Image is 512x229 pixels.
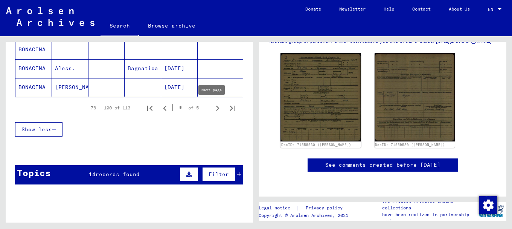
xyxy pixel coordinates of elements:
div: 76 – 100 of 113 [91,105,130,111]
a: Search [101,17,139,36]
a: Legal notice [259,204,296,212]
a: DocID: 71559530 ([PERSON_NAME]) [281,143,351,147]
span: Filter [209,171,229,178]
mat-cell: Aless. [52,59,88,78]
img: Change consent [479,196,497,214]
mat-cell: BONACINA [15,78,52,97]
a: DocID: 71559530 ([PERSON_NAME]) [375,143,445,147]
img: 002.jpg [375,53,455,141]
span: Show less [21,126,52,133]
mat-cell: BONACINA [15,59,52,78]
button: Show less [15,122,62,137]
button: First page [142,100,157,115]
a: See comments created before [DATE] [325,161,440,169]
a: Privacy policy [300,204,352,212]
button: Next page [210,100,225,115]
div: of 5 [172,104,210,111]
img: Arolsen_neg.svg [6,7,94,26]
p: Copyright © Arolsen Archives, 2021 [259,212,352,219]
span: 14 [89,171,96,178]
mat-cell: [DATE] [161,78,198,97]
mat-cell: [PERSON_NAME] [52,78,88,97]
p: The Arolsen Archives online collections [382,198,475,211]
a: Browse archive [139,17,204,35]
button: Previous page [157,100,172,115]
span: EN [488,7,496,12]
mat-cell: BONACINA [15,40,52,59]
img: 001.jpg [280,53,361,141]
button: Filter [202,167,235,181]
div: Topics [17,166,51,180]
button: Last page [225,100,240,115]
mat-cell: [DATE] [161,59,198,78]
div: | [259,204,352,212]
img: yv_logo.png [477,202,505,221]
span: records found [96,171,140,178]
mat-cell: Bagnatica [125,59,161,78]
p: have been realized in partnership with [382,211,475,225]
